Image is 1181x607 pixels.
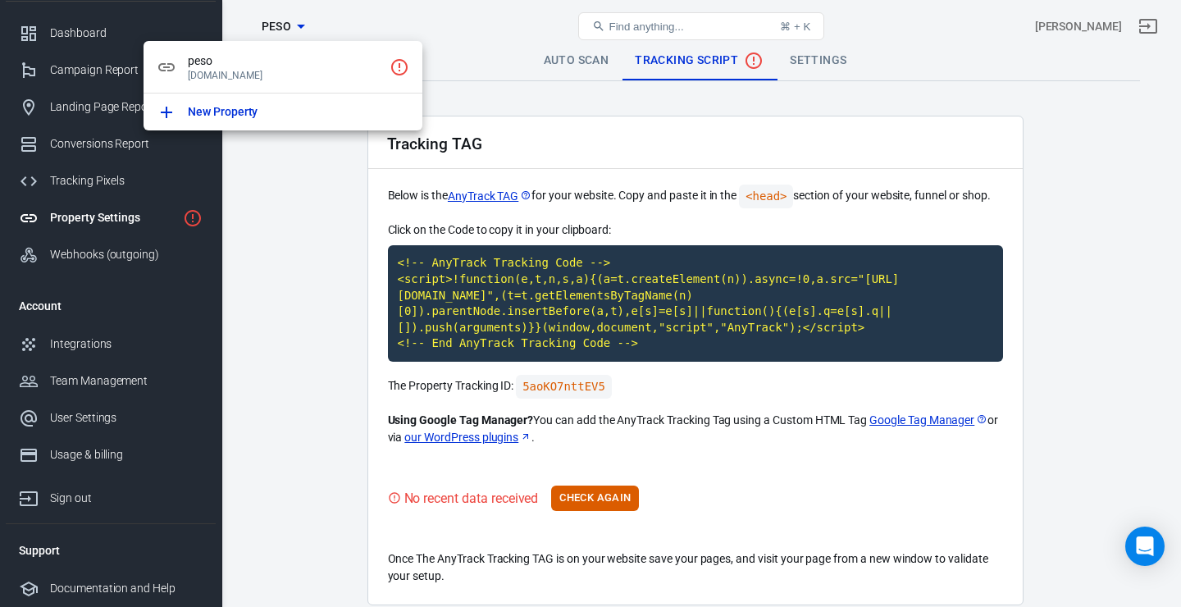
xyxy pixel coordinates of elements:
[380,48,419,87] a: Click to setup tracking script
[1125,527,1165,566] div: Open Intercom Messenger
[188,103,258,121] p: New Property
[144,94,422,130] a: New Property
[188,52,383,70] span: peso
[144,41,422,94] div: peso[DOMAIN_NAME]
[188,70,383,81] p: [DOMAIN_NAME]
